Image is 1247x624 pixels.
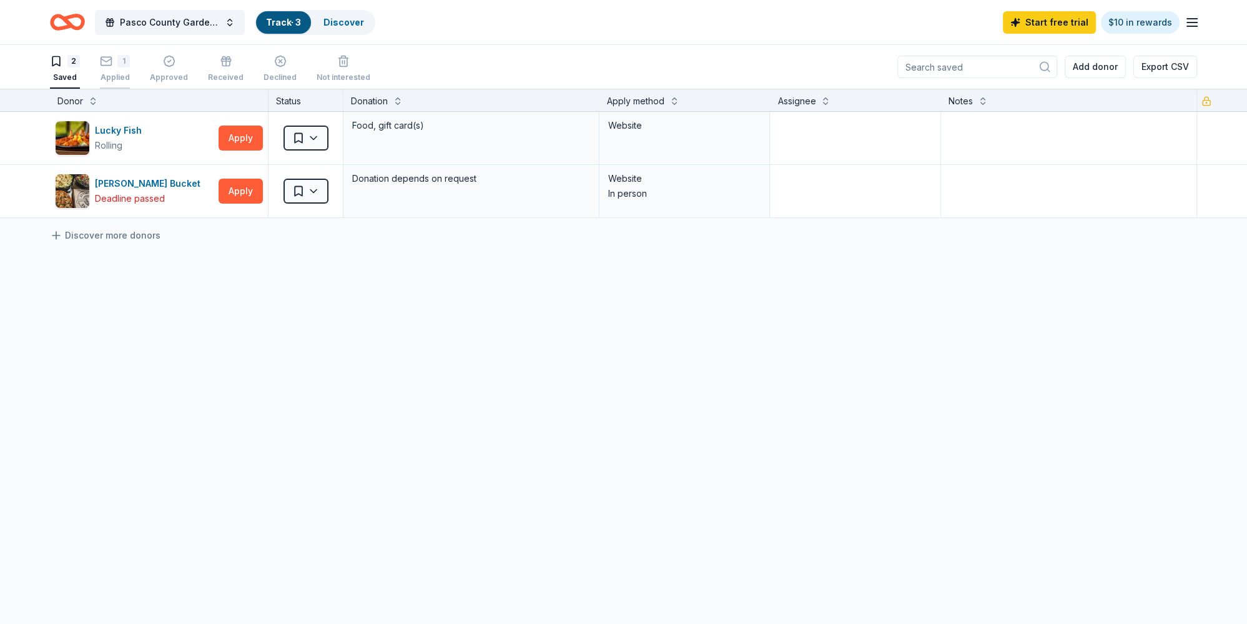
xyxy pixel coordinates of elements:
button: Not interested [317,50,370,89]
img: Image for Lucky Fish [56,121,89,155]
button: Declined [264,50,297,89]
button: Apply [219,179,263,204]
div: Declined [264,72,297,82]
div: Received [208,72,244,82]
div: Donor [57,94,83,109]
a: $10 in rewards [1101,11,1180,34]
div: Deadline passed [95,191,165,206]
div: Approved [150,72,188,82]
a: Discover more donors [50,228,160,243]
button: Apply [219,126,263,151]
div: Donation depends on request [351,170,591,187]
div: Apply method [607,94,664,109]
button: 2Saved [50,50,80,89]
div: 2 [67,55,80,67]
a: Start free trial [1003,11,1096,34]
button: Approved [150,50,188,89]
div: Rolling [95,138,122,153]
div: Not interested [317,72,370,82]
div: Saved [50,72,80,82]
button: Add donor [1065,56,1126,78]
div: [PERSON_NAME] Bucket [95,176,205,191]
div: Applied [100,72,130,82]
a: Home [50,7,85,37]
button: Image for Rusty Bucket[PERSON_NAME] BucketDeadline passed [55,174,214,209]
div: Donation [351,94,388,109]
div: Notes [949,94,973,109]
button: Track· 3Discover [255,10,375,35]
button: Received [208,50,244,89]
span: Pasco County Gardening 365 Festival and Plant [120,15,220,30]
button: Export CSV [1133,56,1197,78]
div: Status [269,89,343,111]
div: Assignee [777,94,816,109]
div: Website [608,171,761,186]
button: Pasco County Gardening 365 Festival and Plant [95,10,245,35]
div: 1 [117,55,130,67]
div: In person [608,186,761,201]
button: 1Applied [100,50,130,89]
a: Track· 3 [266,17,301,27]
div: Website [608,118,761,133]
img: Image for Rusty Bucket [56,174,89,208]
a: Discover [323,17,364,27]
input: Search saved [897,56,1057,78]
div: Lucky Fish [95,123,147,138]
div: Food, gift card(s) [351,117,591,134]
button: Image for Lucky FishLucky FishRolling [55,121,214,156]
